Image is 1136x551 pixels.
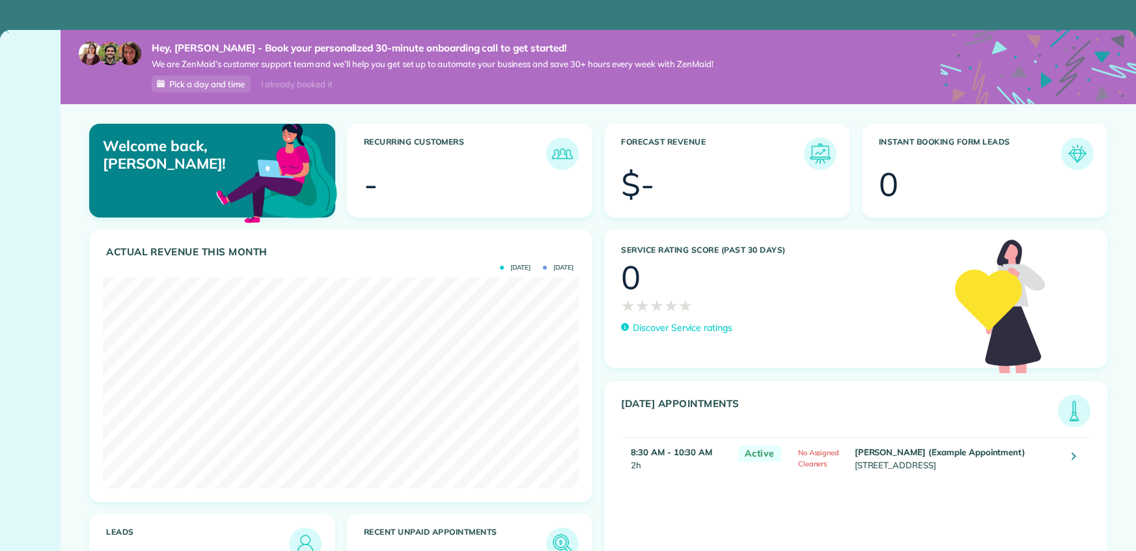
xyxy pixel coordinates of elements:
[152,59,713,70] span: We are ZenMaid’s customer support team and we’ll help you get set up to automate your business an...
[678,294,693,317] span: ★
[621,246,942,255] h3: Service Rating score (past 30 days)
[364,168,378,201] div: -
[621,438,732,479] td: 2h
[621,321,732,335] a: Discover Service ratings
[855,447,1026,457] strong: [PERSON_NAME] (Example Appointment)
[253,76,340,92] div: I already booked it
[621,294,635,317] span: ★
[631,447,712,457] strong: 8:30 AM - 10:30 AM
[214,109,340,235] img: dashboard_welcome-42a62b7d889689a78055ac9021e634bf52bae3f8056760290aed330b23ab8690.png
[621,137,804,170] h3: Forecast Revenue
[152,42,713,55] strong: Hey, [PERSON_NAME] - Book your personalized 30-minute onboarding call to get started!
[633,321,732,335] p: Discover Service ratings
[118,42,141,65] img: michelle-19f622bdf1676172e81f8f8fba1fb50e276960ebfe0243fe18214015130c80e4.jpg
[621,261,641,294] div: 0
[650,294,664,317] span: ★
[364,137,547,170] h3: Recurring Customers
[1064,141,1090,167] img: icon_form_leads-04211a6a04a5b2264e4ee56bc0799ec3eb69b7e499cbb523a139df1d13a81ae0.png
[798,448,840,468] span: No Assigned Cleaners
[635,294,650,317] span: ★
[879,168,898,201] div: 0
[738,445,781,462] span: Active
[500,264,531,271] span: [DATE]
[1061,398,1087,424] img: icon_todays_appointments-901f7ab196bb0bea1936b74009e4eb5ffbc2d2711fa7634e0d609ed5ef32b18b.png
[103,137,256,172] p: Welcome back, [PERSON_NAME]!
[169,79,245,89] span: Pick a day and time
[664,294,678,317] span: ★
[879,137,1062,170] h3: Instant Booking Form Leads
[621,398,1058,427] h3: [DATE] Appointments
[852,438,1062,479] td: [STREET_ADDRESS]
[807,141,833,167] img: icon_forecast_revenue-8c13a41c7ed35a8dcfafea3cbb826a0462acb37728057bba2d056411b612bbbe.png
[98,42,122,65] img: jorge-587dff0eeaa6aab1f244e6dc62b8924c3b6ad411094392a53c71c6c4a576187d.jpg
[106,246,579,258] h3: Actual Revenue this month
[79,42,102,65] img: maria-72a9807cf96188c08ef61303f053569d2e2a8a1cde33d635c8a3ac13582a053d.jpg
[549,141,575,167] img: icon_recurring_customers-cf858462ba22bcd05b5a5880d41d6543d210077de5bb9ebc9590e49fd87d84ed.png
[621,168,654,201] div: $-
[543,264,574,271] span: [DATE]
[152,76,251,92] a: Pick a day and time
